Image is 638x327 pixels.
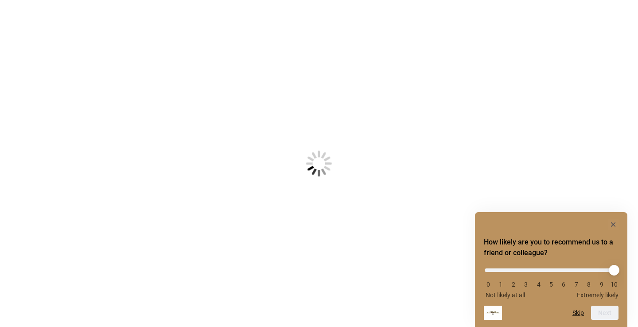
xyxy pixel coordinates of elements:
li: 6 [559,281,568,288]
li: 8 [584,281,593,288]
li: 9 [597,281,606,288]
li: 5 [547,281,556,288]
li: 7 [572,281,581,288]
span: Extremely likely [577,292,619,299]
h2: How likely are you to recommend us to a friend or colleague? Select an option from 0 to 10, with ... [484,237,619,258]
button: Skip [572,309,584,316]
button: Next question [591,306,619,320]
li: 10 [610,281,619,288]
li: 4 [534,281,543,288]
span: Not likely at all [486,292,525,299]
li: 1 [496,281,505,288]
li: 0 [484,281,493,288]
div: How likely are you to recommend us to a friend or colleague? Select an option from 0 to 10, with ... [484,262,619,299]
button: Hide survey [608,219,619,230]
li: 2 [509,281,518,288]
li: 3 [521,281,530,288]
img: Loading [262,107,376,221]
div: How likely are you to recommend us to a friend or colleague? Select an option from 0 to 10, with ... [484,219,619,320]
